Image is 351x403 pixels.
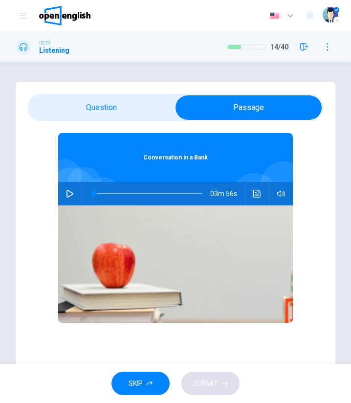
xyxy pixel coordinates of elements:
img: OpenEnglish logo [39,6,90,25]
img: Conversation in a Bank [58,205,293,323]
button: Click to see the audio transcription [249,182,265,205]
span: SKIP [129,378,143,390]
span: IELTS [39,40,50,46]
span: Conversation in a Bank [143,154,208,161]
img: Profile picture [323,7,338,22]
button: SKIP [111,372,170,396]
span: 03m 56s [210,182,245,205]
span: 14 / 40 [270,43,288,51]
h1: Listening [39,46,69,54]
button: open mobile menu [16,8,31,23]
img: en [268,12,281,20]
